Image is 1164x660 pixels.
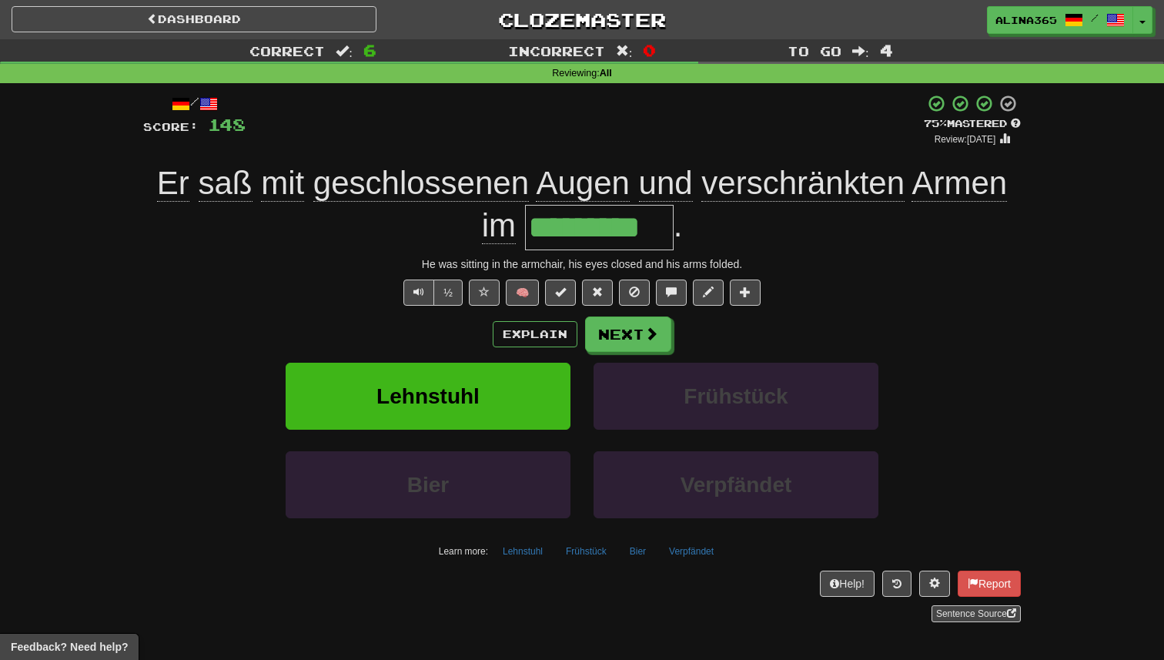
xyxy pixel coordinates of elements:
[508,43,605,59] span: Incorrect
[400,280,463,306] div: Text-to-speech controls
[639,165,693,202] span: und
[621,540,654,563] button: Bier
[469,280,500,306] button: Favorite sentence (alt+f)
[143,94,246,113] div: /
[400,6,764,33] a: Clozemaster
[585,317,671,352] button: Next
[619,280,650,306] button: Ignore sentence (alt+i)
[852,45,869,58] span: :
[506,280,539,306] button: 🧠
[932,605,1021,622] a: Sentence Source
[656,280,687,306] button: Discuss sentence (alt+u)
[261,165,304,202] span: mit
[987,6,1133,34] a: Alina365 /
[143,256,1021,272] div: He was sitting in the armchair, his eyes closed and his arms folded.
[701,165,905,202] span: verschränkten
[820,571,875,597] button: Help!
[494,540,551,563] button: Lehnstuhl
[616,45,633,58] span: :
[376,384,480,408] span: Lehnstuhl
[407,473,449,497] span: Bier
[313,165,529,202] span: geschlossenen
[143,120,199,133] span: Score:
[600,68,612,79] strong: All
[199,165,253,202] span: saß
[493,321,577,347] button: Explain
[545,280,576,306] button: Set this sentence to 100% Mastered (alt+m)
[286,363,570,430] button: Lehnstuhl
[208,115,246,134] span: 148
[924,117,1021,131] div: Mastered
[433,280,463,306] button: ½
[403,280,434,306] button: Play sentence audio (ctl+space)
[594,363,878,430] button: Frühstück
[684,384,788,408] span: Frühstück
[594,451,878,518] button: Verpfändet
[12,6,376,32] a: Dashboard
[1091,12,1099,23] span: /
[582,280,613,306] button: Reset to 0% Mastered (alt+r)
[157,165,189,202] span: Er
[643,41,656,59] span: 0
[482,207,516,244] span: im
[911,165,1007,202] span: Armen
[995,13,1057,27] span: Alina365
[249,43,325,59] span: Correct
[11,639,128,655] span: Open feedback widget
[336,45,353,58] span: :
[935,134,996,145] small: Review: [DATE]
[681,473,792,497] span: Verpfändet
[363,41,376,59] span: 6
[536,165,629,202] span: Augen
[693,280,724,306] button: Edit sentence (alt+d)
[730,280,761,306] button: Add to collection (alt+a)
[788,43,841,59] span: To go
[661,540,722,563] button: Verpfändet
[557,540,615,563] button: Frühstück
[286,451,570,518] button: Bier
[924,117,947,129] span: 75 %
[958,571,1021,597] button: Report
[880,41,893,59] span: 4
[439,546,488,557] small: Learn more:
[882,571,911,597] button: Round history (alt+y)
[674,207,683,243] span: .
